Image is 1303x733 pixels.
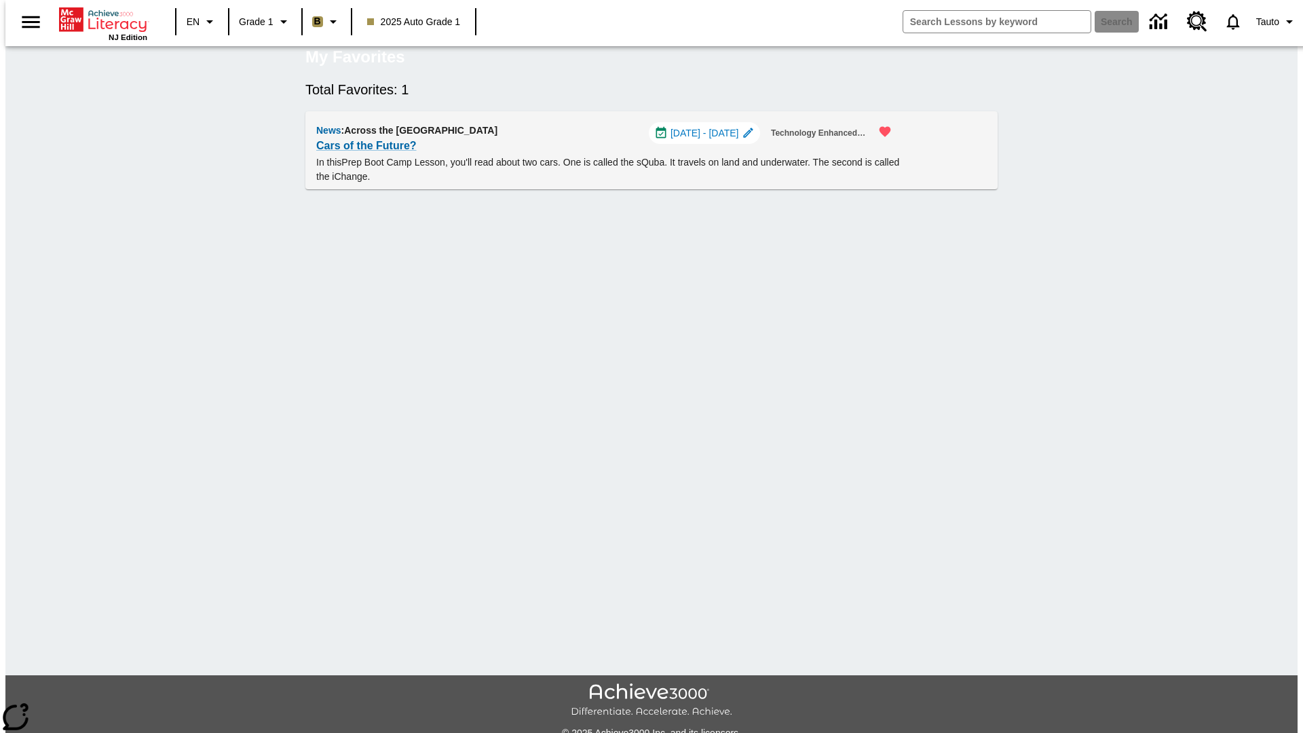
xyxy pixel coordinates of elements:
[59,5,147,41] div: Home
[307,10,347,34] button: Boost Class color is light brown. Change class color
[187,15,200,29] span: EN
[1215,4,1251,39] a: Notifications
[314,13,321,30] span: B
[316,157,899,182] testabrev: Prep Boot Camp Lesson, you'll read about two cars. One is called the sQuba. It travels on land an...
[771,126,867,140] span: Technology Enhanced Item
[316,136,417,155] a: Cars of the Future?
[1256,15,1279,29] span: Tauto
[1141,3,1179,41] a: Data Center
[571,683,732,718] img: Achieve3000 Differentiate Accelerate Achieve
[239,15,273,29] span: Grade 1
[11,2,51,42] button: Open side menu
[1251,10,1303,34] button: Profile/Settings
[870,117,900,147] button: Remove from Favorites
[305,79,998,100] h6: Total Favorites: 1
[903,11,1091,33] input: search field
[305,46,405,68] h5: My Favorites
[59,6,147,33] a: Home
[766,122,873,145] button: Technology Enhanced Item
[649,122,760,144] div: Jul 01 - Aug 01 Choose Dates
[367,15,461,29] span: 2025 Auto Grade 1
[233,10,297,34] button: Grade: Grade 1, Select a grade
[316,125,341,136] span: News
[671,126,739,140] span: [DATE] - [DATE]
[181,10,224,34] button: Language: EN, Select a language
[109,33,147,41] span: NJ Edition
[316,155,900,184] p: In this
[1179,3,1215,40] a: Resource Center, Will open in new tab
[341,125,498,136] span: : Across the [GEOGRAPHIC_DATA]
